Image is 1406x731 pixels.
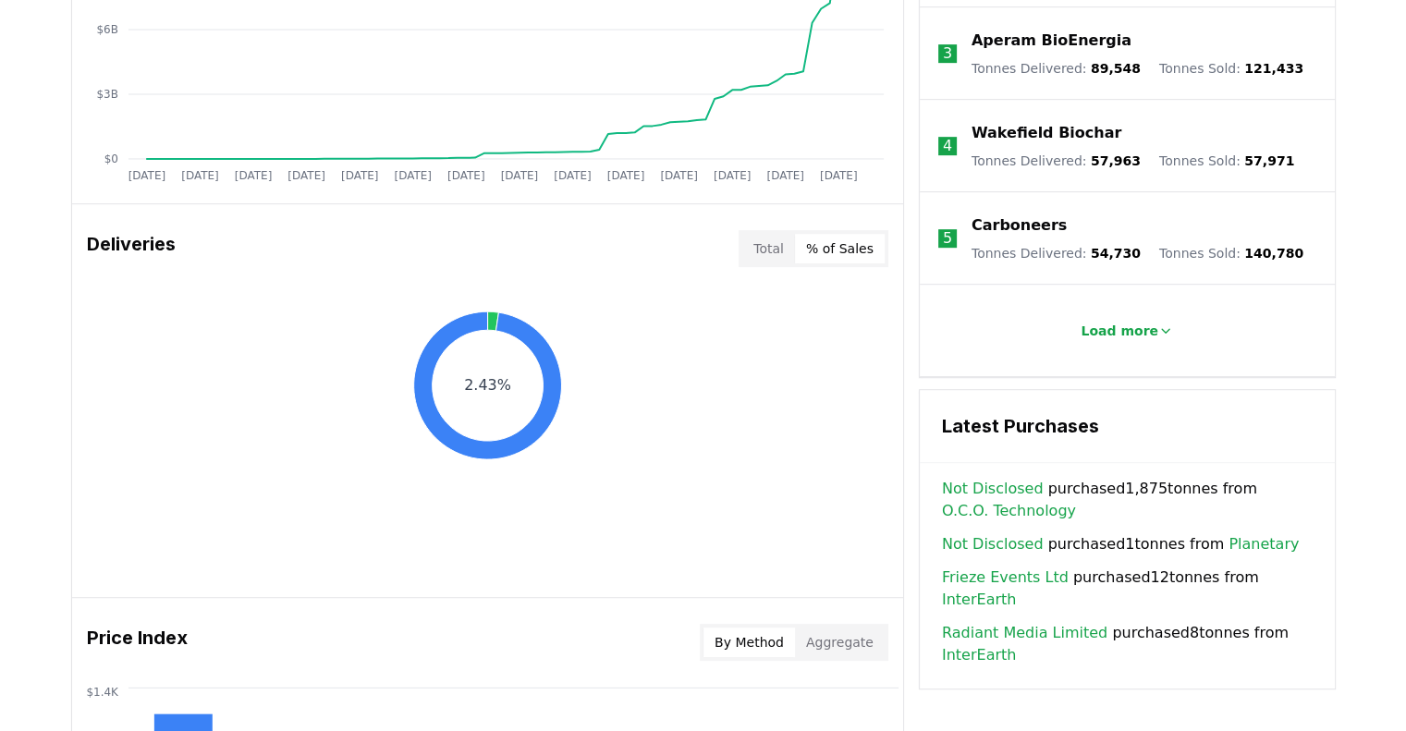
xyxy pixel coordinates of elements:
[795,234,885,263] button: % of Sales
[128,169,165,182] tspan: [DATE]
[1244,61,1303,76] span: 121,433
[942,589,1016,611] a: InterEarth
[795,627,885,657] button: Aggregate
[972,59,1141,78] p: Tonnes Delivered :
[1244,246,1303,261] span: 140,780
[234,169,272,182] tspan: [DATE]
[714,169,752,182] tspan: [DATE]
[943,227,952,250] p: 5
[554,169,592,182] tspan: [DATE]
[394,169,432,182] tspan: [DATE]
[447,169,485,182] tspan: [DATE]
[500,169,538,182] tspan: [DATE]
[1091,153,1141,168] span: 57,963
[87,230,176,267] h3: Deliveries
[96,88,117,101] tspan: $3B
[1159,244,1303,262] p: Tonnes Sold :
[943,43,952,65] p: 3
[86,685,119,698] tspan: $1.4K
[87,624,188,661] h3: Price Index
[942,533,1299,555] span: purchased 1 tonnes from
[942,412,1313,440] h3: Latest Purchases
[942,567,1069,589] a: Frieze Events Ltd
[943,135,952,157] p: 4
[766,169,804,182] tspan: [DATE]
[942,533,1044,555] a: Not Disclosed
[972,152,1141,170] p: Tonnes Delivered :
[972,122,1121,144] a: Wakefield Biochar
[1229,533,1299,555] a: Planetary
[287,169,325,182] tspan: [DATE]
[1091,61,1141,76] span: 89,548
[942,622,1107,644] a: Radiant Media Limited
[703,627,795,657] button: By Method
[820,169,858,182] tspan: [DATE]
[181,169,219,182] tspan: [DATE]
[942,500,1076,522] a: O.C.O. Technology
[96,23,117,36] tspan: $6B
[1159,152,1294,170] p: Tonnes Sold :
[104,152,117,165] tspan: $0
[972,214,1067,237] a: Carboneers
[942,478,1313,522] span: purchased 1,875 tonnes from
[1066,312,1188,349] button: Load more
[742,234,795,263] button: Total
[972,244,1141,262] p: Tonnes Delivered :
[942,622,1313,666] span: purchased 8 tonnes from
[341,169,379,182] tspan: [DATE]
[972,30,1131,52] a: Aperam BioEnergia
[1244,153,1294,168] span: 57,971
[1159,59,1303,78] p: Tonnes Sold :
[1081,322,1158,340] p: Load more
[942,567,1313,611] span: purchased 12 tonnes from
[660,169,698,182] tspan: [DATE]
[1091,246,1141,261] span: 54,730
[942,644,1016,666] a: InterEarth
[606,169,644,182] tspan: [DATE]
[942,478,1044,500] a: Not Disclosed
[464,376,511,394] text: 2.43%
